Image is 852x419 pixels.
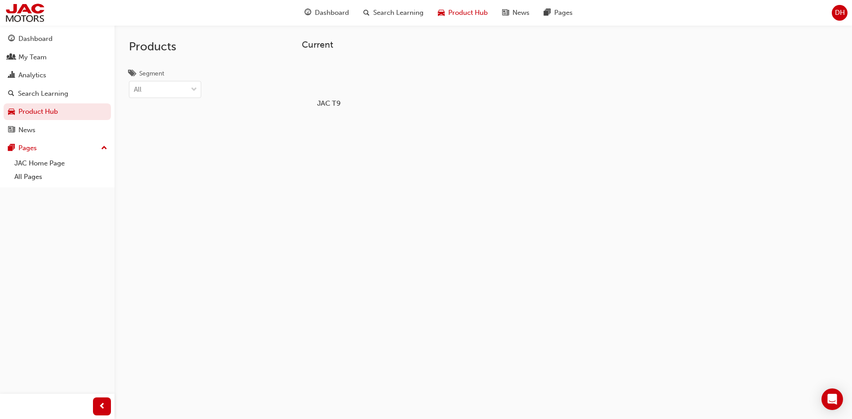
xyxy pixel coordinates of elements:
[11,170,111,184] a: All Pages
[4,85,111,102] a: Search Learning
[554,8,573,18] span: Pages
[191,84,197,96] span: down-icon
[821,388,843,410] div: Open Intercom Messenger
[438,7,445,18] span: car-icon
[18,52,47,62] div: My Team
[512,8,530,18] span: News
[129,70,136,78] span: tags-icon
[8,144,15,152] span: pages-icon
[8,71,15,80] span: chart-icon
[302,57,356,109] a: JAC T9
[4,49,111,66] a: My Team
[356,4,431,22] a: search-iconSearch Learning
[99,401,106,412] span: prev-icon
[18,143,37,153] div: Pages
[4,122,111,138] a: News
[8,108,15,116] span: car-icon
[4,3,45,23] img: jac-portal
[18,70,46,80] div: Analytics
[835,8,845,18] span: DH
[139,69,164,78] div: Segment
[11,156,111,170] a: JAC Home Page
[305,7,311,18] span: guage-icon
[4,103,111,120] a: Product Hub
[4,140,111,156] button: Pages
[363,7,370,18] span: search-icon
[4,29,111,140] button: DashboardMy TeamAnalyticsSearch LearningProduct HubNews
[448,8,488,18] span: Product Hub
[537,4,580,22] a: pages-iconPages
[431,4,495,22] a: car-iconProduct Hub
[544,7,551,18] span: pages-icon
[304,99,354,107] h5: JAC T9
[495,4,537,22] a: news-iconNews
[832,5,848,21] button: DH
[373,8,424,18] span: Search Learning
[101,143,107,154] span: up-icon
[4,31,111,47] a: Dashboard
[4,67,111,84] a: Analytics
[8,90,14,98] span: search-icon
[302,40,812,50] h3: Current
[8,35,15,43] span: guage-icon
[315,8,349,18] span: Dashboard
[18,125,35,135] div: News
[297,4,356,22] a: guage-iconDashboard
[502,7,509,18] span: news-icon
[8,53,15,62] span: people-icon
[18,89,68,99] div: Search Learning
[18,34,53,44] div: Dashboard
[8,126,15,134] span: news-icon
[134,85,141,95] div: All
[129,40,201,54] h2: Products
